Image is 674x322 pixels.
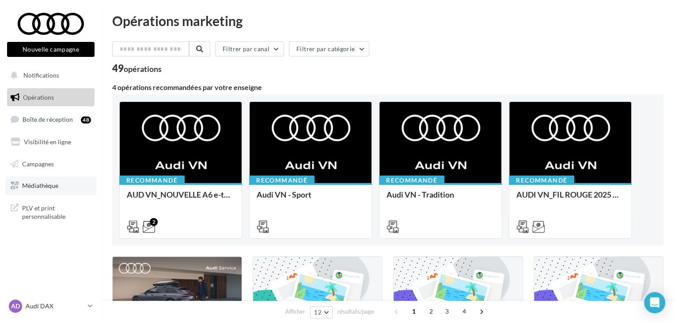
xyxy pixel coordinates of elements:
[7,298,95,315] a: AD Audi DAX
[24,138,71,146] span: Visibilité en ligne
[23,116,73,123] span: Boîte de réception
[379,176,444,185] div: Recommandé
[314,309,322,316] span: 12
[112,64,162,73] div: 49
[26,302,84,311] p: Audi DAX
[5,133,96,151] a: Visibilité en ligne
[215,41,284,56] button: Filtrer par canal
[5,66,93,85] button: Notifications
[310,306,333,318] button: 12
[127,190,235,208] div: AUD VN_NOUVELLE A6 e-tron
[112,14,663,27] div: Opérations marketing
[386,190,494,208] div: Audi VN - Tradition
[22,160,54,167] span: Campagnes
[112,84,663,91] div: 4 opérations recommandées par votre enseigne
[7,42,95,57] button: Nouvelle campagne
[22,202,91,221] span: PLV et print personnalisable
[457,304,471,318] span: 4
[119,176,185,185] div: Recommandé
[5,176,96,195] a: Médiathèque
[440,304,454,318] span: 3
[509,176,574,185] div: Recommandé
[81,116,91,124] div: 48
[337,307,374,316] span: résultats/page
[516,190,624,208] div: AUDI VN_FIL ROUGE 2025 - A1, Q2, Q3, Q5 et Q4 e-tron
[407,304,421,318] span: 1
[424,304,438,318] span: 2
[23,94,54,101] span: Opérations
[11,302,20,311] span: AD
[285,307,305,316] span: Afficher
[124,65,162,73] div: opérations
[150,218,158,226] div: 2
[23,71,59,79] span: Notifications
[644,292,665,313] div: Open Intercom Messenger
[5,155,96,173] a: Campagnes
[5,198,96,225] a: PLV et print personnalisable
[5,110,96,129] a: Boîte de réception48
[22,182,58,189] span: Médiathèque
[257,190,364,208] div: Audi VN - Sport
[5,88,96,107] a: Opérations
[289,41,369,56] button: Filtrer par catégorie
[249,176,314,185] div: Recommandé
